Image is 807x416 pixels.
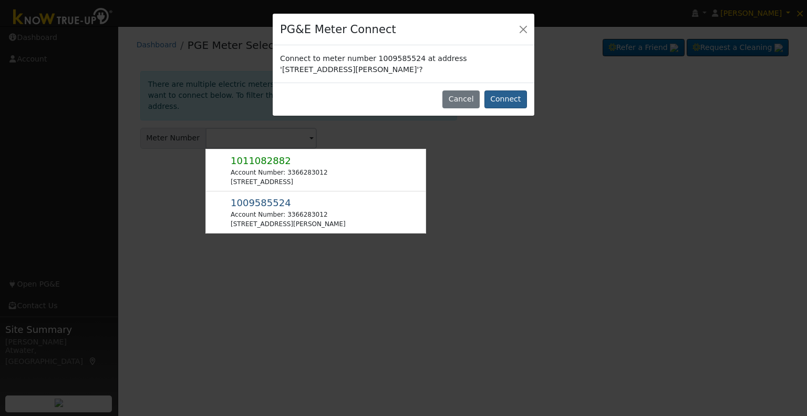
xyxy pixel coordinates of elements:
div: Account Number: 3366283012 [231,210,346,219]
div: [STREET_ADDRESS] [231,177,327,187]
div: Connect to meter number 1009585524 at address '[STREET_ADDRESS][PERSON_NAME]'? [273,45,534,82]
span: 1009585524 [231,197,291,208]
button: Connect [484,90,527,108]
span: Usage Point: 8478586005 [231,157,291,166]
div: Account Number: 3366283012 [231,168,327,177]
div: [STREET_ADDRESS][PERSON_NAME] [231,219,346,229]
button: Close [516,22,531,36]
span: 1011082882 [231,155,291,166]
button: Cancel [442,90,480,108]
span: Usage Point: 8889729625 [231,199,291,208]
h4: PG&E Meter Connect [280,21,396,38]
